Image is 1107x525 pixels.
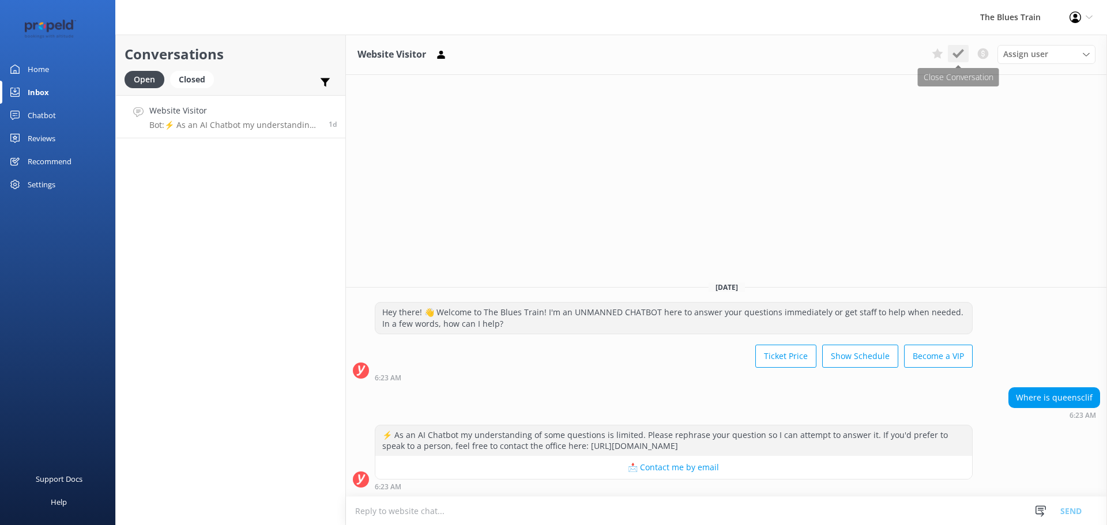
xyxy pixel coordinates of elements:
[329,119,337,129] span: Oct 02 2025 06:23am (UTC +10:00) Australia/Sydney
[170,73,220,85] a: Closed
[125,43,337,65] h2: Conversations
[28,104,56,127] div: Chatbot
[125,73,170,85] a: Open
[51,490,67,513] div: Help
[904,345,973,368] button: Become a VIP
[1070,412,1096,419] strong: 6:23 AM
[1009,388,1100,407] div: Where is queensclif
[28,81,49,104] div: Inbox
[17,20,84,39] img: 12-1677471078.png
[357,47,426,62] h3: Website Visitor
[822,345,898,368] button: Show Schedule
[170,71,214,88] div: Closed
[125,71,164,88] div: Open
[149,104,320,117] h4: Website Visitor
[1003,48,1048,61] span: Assign user
[28,127,55,150] div: Reviews
[375,375,401,382] strong: 6:23 AM
[375,456,972,479] button: 📩 Contact me by email
[149,120,320,130] p: Bot: ⚡ As an AI Chatbot my understanding of some questions is limited. Please rephrase your quest...
[1008,411,1100,419] div: Oct 02 2025 06:23am (UTC +10:00) Australia/Sydney
[36,467,82,490] div: Support Docs
[709,282,745,292] span: [DATE]
[755,345,816,368] button: Ticket Price
[375,373,973,382] div: Oct 02 2025 06:23am (UTC +10:00) Australia/Sydney
[375,482,973,490] div: Oct 02 2025 06:23am (UTC +10:00) Australia/Sydney
[375,425,972,456] div: ⚡ As an AI Chatbot my understanding of some questions is limited. Please rephrase your question s...
[997,45,1095,63] div: Assign User
[28,58,49,81] div: Home
[375,303,972,333] div: Hey there! 👋 Welcome to The Blues Train! I'm an UNMANNED CHATBOT here to answer your questions im...
[28,150,71,173] div: Recommend
[116,95,345,138] a: Website VisitorBot:⚡ As an AI Chatbot my understanding of some questions is limited. Please rephr...
[28,173,55,196] div: Settings
[375,484,401,490] strong: 6:23 AM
